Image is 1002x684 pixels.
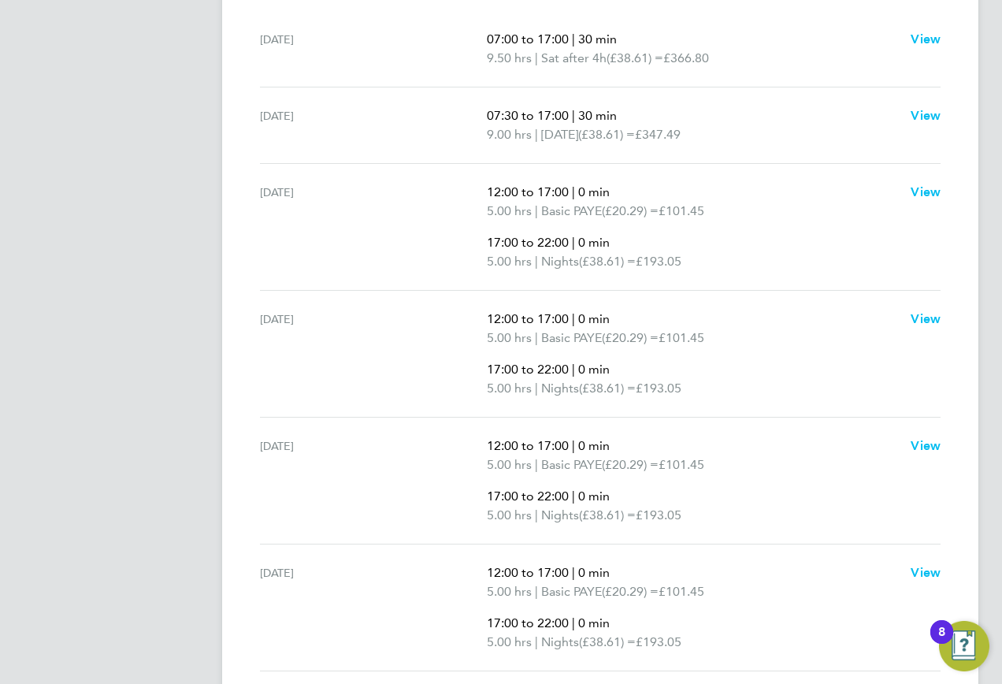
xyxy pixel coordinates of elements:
span: 12:00 to 17:00 [487,438,569,453]
a: View [911,563,941,582]
span: 5.00 hrs [487,381,532,396]
span: 9.50 hrs [487,50,532,65]
span: Basic PAYE [541,582,602,601]
span: | [572,108,575,123]
span: Nights [541,506,579,525]
span: 0 min [578,362,610,377]
a: View [911,106,941,125]
span: Basic PAYE [541,202,602,221]
span: | [535,330,538,345]
span: £193.05 [636,634,681,649]
span: | [572,235,575,250]
span: | [572,489,575,504]
span: | [572,438,575,453]
span: | [572,362,575,377]
a: View [911,437,941,455]
span: (£20.29) = [602,457,659,472]
span: 5.00 hrs [487,584,532,599]
span: 30 min [578,32,617,46]
span: £193.05 [636,254,681,269]
div: [DATE] [260,106,487,144]
a: View [911,310,941,329]
span: | [572,32,575,46]
span: £101.45 [659,584,704,599]
span: Basic PAYE [541,455,602,474]
span: | [572,615,575,630]
a: View [911,183,941,202]
span: 5.00 hrs [487,203,532,218]
span: Nights [541,252,579,271]
span: 17:00 to 22:00 [487,362,569,377]
span: 0 min [578,615,610,630]
span: Sat after 4h [541,49,607,68]
div: [DATE] [260,563,487,652]
button: Open Resource Center, 8 new notifications [939,621,989,671]
span: 17:00 to 22:00 [487,235,569,250]
span: | [572,311,575,326]
span: | [535,381,538,396]
div: 8 [938,632,945,652]
span: £193.05 [636,507,681,522]
span: [DATE] [541,125,578,144]
span: 0 min [578,565,610,580]
span: | [535,634,538,649]
span: | [572,565,575,580]
span: View [911,438,941,453]
div: [DATE] [260,310,487,398]
span: (£20.29) = [602,203,659,218]
div: [DATE] [260,183,487,271]
span: View [911,184,941,199]
span: | [535,254,538,269]
span: £101.45 [659,203,704,218]
div: [DATE] [260,30,487,68]
span: 0 min [578,184,610,199]
span: Nights [541,633,579,652]
span: 5.00 hrs [487,457,532,472]
span: 17:00 to 22:00 [487,615,569,630]
span: (£38.61) = [579,634,636,649]
span: (£20.29) = [602,330,659,345]
span: 5.00 hrs [487,254,532,269]
div: [DATE] [260,437,487,525]
span: View [911,32,941,46]
span: 12:00 to 17:00 [487,184,569,199]
span: View [911,311,941,326]
span: 5.00 hrs [487,634,532,649]
span: (£38.61) = [607,50,663,65]
span: £101.45 [659,330,704,345]
span: 5.00 hrs [487,330,532,345]
span: £193.05 [636,381,681,396]
span: 12:00 to 17:00 [487,311,569,326]
span: (£38.61) = [578,127,635,142]
span: 0 min [578,438,610,453]
span: | [535,507,538,522]
span: 0 min [578,489,610,504]
span: | [535,50,538,65]
span: £366.80 [663,50,709,65]
span: View [911,565,941,580]
span: (£38.61) = [579,507,636,522]
span: (£20.29) = [602,584,659,599]
span: 12:00 to 17:00 [487,565,569,580]
span: 07:30 to 17:00 [487,108,569,123]
span: 5.00 hrs [487,507,532,522]
span: 0 min [578,235,610,250]
span: | [572,184,575,199]
span: £347.49 [635,127,681,142]
span: View [911,108,941,123]
span: (£38.61) = [579,381,636,396]
span: | [535,203,538,218]
span: £101.45 [659,457,704,472]
span: | [535,457,538,472]
span: (£38.61) = [579,254,636,269]
span: 30 min [578,108,617,123]
span: 9.00 hrs [487,127,532,142]
a: View [911,30,941,49]
span: 17:00 to 22:00 [487,489,569,504]
span: Nights [541,379,579,398]
span: | [535,584,538,599]
span: Basic PAYE [541,329,602,348]
span: 07:00 to 17:00 [487,32,569,46]
span: | [535,127,538,142]
span: 0 min [578,311,610,326]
